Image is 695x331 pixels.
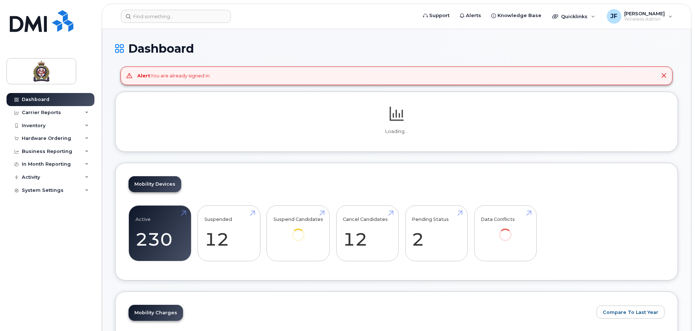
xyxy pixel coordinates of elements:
[129,176,181,192] a: Mobility Devices
[204,209,253,257] a: Suspended 12
[115,42,678,55] h1: Dashboard
[412,209,461,257] a: Pending Status 2
[343,209,392,257] a: Cancel Candidates 12
[137,72,211,79] div: You are already signed in.
[597,306,664,319] button: Compare To Last Year
[129,128,664,135] p: Loading...
[481,209,530,251] a: Data Conflicts
[603,309,658,316] span: Compare To Last Year
[129,305,183,321] a: Mobility Charges
[137,73,150,78] strong: Alert
[135,209,184,257] a: Active 230
[273,209,323,251] a: Suspend Candidates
